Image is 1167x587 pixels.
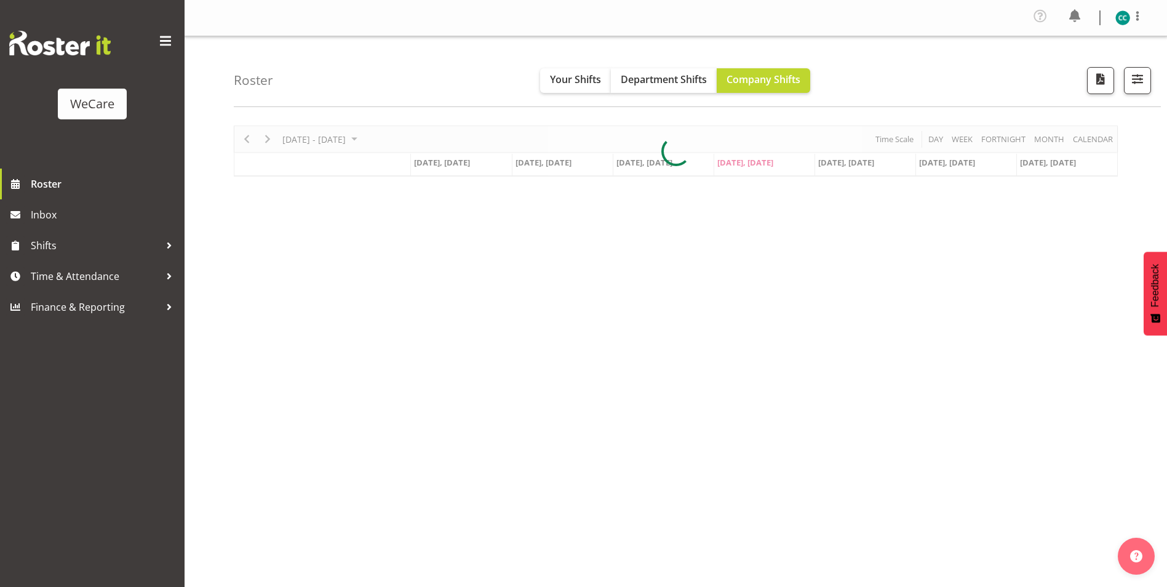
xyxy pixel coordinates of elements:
[550,73,601,86] span: Your Shifts
[611,68,717,93] button: Department Shifts
[1150,264,1161,307] span: Feedback
[31,175,178,193] span: Roster
[31,298,160,316] span: Finance & Reporting
[31,236,160,255] span: Shifts
[540,68,611,93] button: Your Shifts
[717,68,810,93] button: Company Shifts
[1144,252,1167,335] button: Feedback - Show survey
[1130,550,1142,562] img: help-xxl-2.png
[727,73,800,86] span: Company Shifts
[1115,10,1130,25] img: charlotte-courtney11007.jpg
[9,31,111,55] img: Rosterit website logo
[31,267,160,286] span: Time & Attendance
[31,206,178,224] span: Inbox
[234,73,273,87] h4: Roster
[1124,67,1151,94] button: Filter Shifts
[621,73,707,86] span: Department Shifts
[1087,67,1114,94] button: Download a PDF of the roster according to the set date range.
[70,95,114,113] div: WeCare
